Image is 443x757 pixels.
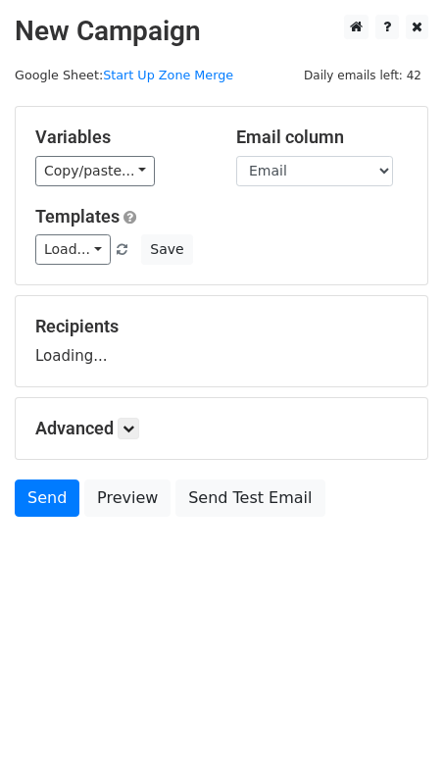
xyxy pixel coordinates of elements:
[141,234,192,265] button: Save
[15,15,428,48] h2: New Campaign
[35,206,120,227] a: Templates
[103,68,233,82] a: Start Up Zone Merge
[35,418,408,439] h5: Advanced
[35,316,408,367] div: Loading...
[35,234,111,265] a: Load...
[236,126,408,148] h5: Email column
[297,65,428,86] span: Daily emails left: 42
[297,68,428,82] a: Daily emails left: 42
[35,316,408,337] h5: Recipients
[175,479,324,517] a: Send Test Email
[15,68,233,82] small: Google Sheet:
[35,126,207,148] h5: Variables
[84,479,171,517] a: Preview
[15,479,79,517] a: Send
[35,156,155,186] a: Copy/paste...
